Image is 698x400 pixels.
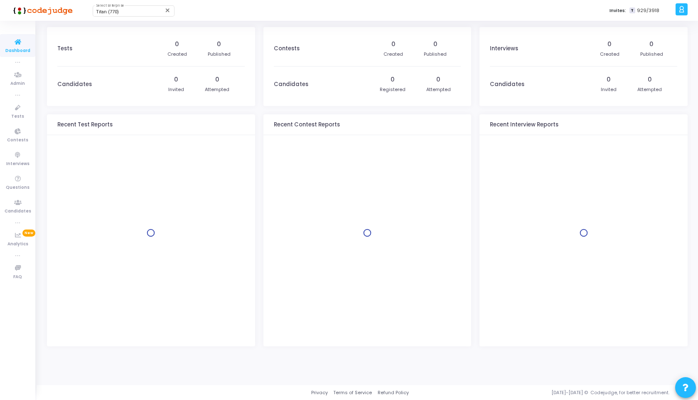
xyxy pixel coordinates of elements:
div: 0 [175,40,179,49]
span: Interviews [6,160,29,168]
a: Privacy [311,389,328,396]
div: 0 [174,75,178,84]
div: [DATE]-[DATE] © Codejudge, for better recruitment. [409,389,688,396]
span: Questions [6,184,29,191]
mat-icon: Clear [165,7,171,14]
div: 0 [391,75,395,84]
div: Published [640,51,663,58]
span: 929/3918 [637,7,659,14]
div: 0 [433,40,437,49]
img: logo [10,2,73,19]
h3: Interviews [490,45,518,52]
span: Admin [10,80,25,87]
div: Created [167,51,187,58]
h3: Contests [274,45,300,52]
div: Attempted [205,86,229,93]
h3: Recent Contest Reports [274,121,340,128]
span: T [629,7,635,14]
span: Titan (770) [96,9,119,15]
div: Attempted [426,86,451,93]
div: 0 [217,40,221,49]
div: 0 [215,75,219,84]
div: Created [383,51,403,58]
h3: Candidates [274,81,308,88]
div: 0 [607,40,612,49]
span: Contests [7,137,28,144]
span: Candidates [5,208,31,215]
div: Registered [380,86,406,93]
span: Dashboard [5,47,30,54]
div: Invited [601,86,617,93]
span: Tests [11,113,24,120]
div: 0 [648,75,652,84]
a: Refund Policy [378,389,409,396]
div: Attempted [637,86,662,93]
div: 0 [649,40,654,49]
div: Invited [168,86,184,93]
div: Published [208,51,231,58]
span: New [22,230,35,237]
h3: Recent Interview Reports [490,121,558,128]
h3: Recent Test Reports [57,121,113,128]
div: 0 [607,75,611,84]
div: Created [600,51,619,58]
h3: Tests [57,45,72,52]
h3: Candidates [57,81,92,88]
a: Terms of Service [333,389,372,396]
div: 0 [391,40,396,49]
h3: Candidates [490,81,524,88]
span: FAQ [13,274,22,281]
div: 0 [436,75,440,84]
div: Published [424,51,447,58]
label: Invites: [610,7,626,14]
span: Analytics [7,241,28,248]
